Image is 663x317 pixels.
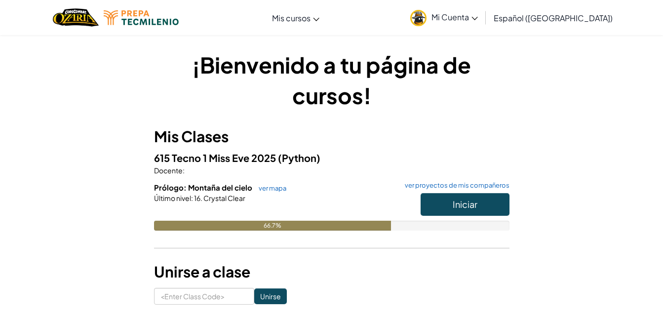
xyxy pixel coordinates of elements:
[154,49,509,111] h1: ¡Bienvenido a tu página de cursos!
[53,7,99,28] a: Ozaria by CodeCombat logo
[278,152,320,164] span: (Python)
[191,194,193,202] span: :
[494,13,613,23] span: Español ([GEOGRAPHIC_DATA])
[193,194,202,202] span: 16.
[154,152,278,164] span: 615 Tecno 1 Miss Eve 2025
[431,12,478,22] span: Mi Cuenta
[202,194,245,202] span: Crystal Clear
[154,261,509,283] h3: Unirse a clase
[272,13,311,23] span: Mis cursos
[154,288,254,305] input: <Enter Class Code>
[154,194,191,202] span: Último nivel
[489,4,618,31] a: Español ([GEOGRAPHIC_DATA])
[405,2,483,33] a: Mi Cuenta
[453,198,477,210] span: Iniciar
[410,10,427,26] img: avatar
[183,166,185,175] span: :
[267,4,324,31] a: Mis cursos
[154,183,254,192] span: Prólogo: Montaña del cielo
[154,125,509,148] h3: Mis Clases
[254,184,286,192] a: ver mapa
[53,7,99,28] img: Home
[421,193,509,216] button: Iniciar
[254,288,287,304] input: Unirse
[154,166,183,175] span: Docente
[154,221,391,231] div: 66.7%
[104,10,179,25] img: Tecmilenio logo
[400,182,509,189] a: ver proyectos de mis compañeros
